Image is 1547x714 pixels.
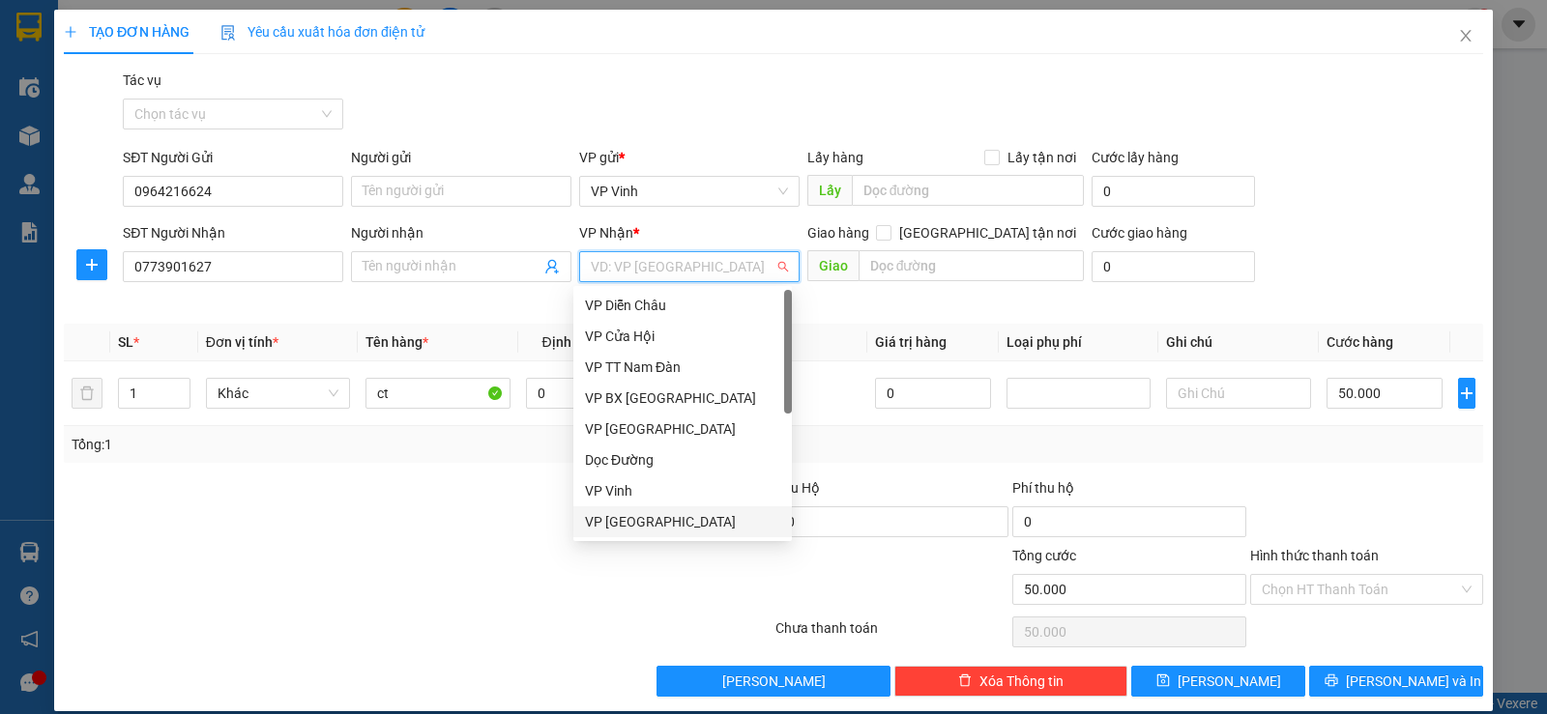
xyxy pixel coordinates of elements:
input: VD: Bàn, Ghế [365,378,511,409]
div: VP TT Nam Đàn [585,357,780,378]
input: Cước lấy hàng [1092,176,1255,207]
span: [GEOGRAPHIC_DATA] tận nơi [891,222,1084,243]
span: plus [77,257,106,272]
span: Đơn vị tính [206,334,278,350]
span: [PERSON_NAME] và In [1346,671,1481,692]
span: Lấy tận nơi [1000,147,1084,168]
span: 24 [PERSON_NAME] - Vinh - [GEOGRAPHIC_DATA] [46,65,188,115]
span: Giao [807,250,859,281]
div: VP Cửa Hội [585,326,780,347]
div: VP [GEOGRAPHIC_DATA] [585,511,780,532]
span: Lấy [807,175,852,206]
input: Dọc đường [852,175,1085,206]
strong: HÃNG XE HẢI HOÀNG GIA [62,19,184,61]
span: Xóa Thông tin [979,671,1064,692]
div: VP [GEOGRAPHIC_DATA] [585,418,780,440]
input: Cước giao hàng [1092,251,1255,282]
span: Yêu cầu xuất hóa đơn điện tử [220,24,424,40]
div: Người gửi [351,147,571,168]
div: Chưa thanh toán [773,617,1010,651]
span: Lấy hàng [807,150,863,165]
button: [PERSON_NAME] [657,666,890,697]
span: close [1458,28,1474,43]
input: 0 [875,378,991,409]
span: Tổng cước [1012,548,1076,563]
span: VP Nhận [579,225,633,241]
div: Người nhận [351,222,571,243]
th: Loại phụ phí [999,324,1159,361]
div: Phí thu hộ [1012,477,1245,506]
div: SĐT Người Gửi [123,147,343,168]
div: VP Diễn Châu [585,295,780,316]
span: Giá trị hàng [875,334,947,350]
input: Ghi Chú [1166,378,1311,409]
span: TẠO ĐƠN HÀNG [64,24,190,40]
div: Dọc Đường [573,444,792,475]
div: VP Cầu Yên Xuân [573,414,792,444]
span: [PERSON_NAME] [722,671,826,692]
div: Dọc Đường [585,449,780,471]
div: VP BX [GEOGRAPHIC_DATA] [585,387,780,409]
span: delete [958,673,972,689]
img: logo [11,80,44,176]
button: Close [1439,10,1493,64]
span: Cước hàng [1327,334,1393,350]
div: VP Diễn Châu [573,290,792,321]
span: VP Vinh [591,177,788,206]
th: Ghi chú [1158,324,1319,361]
div: VP Vinh [585,480,780,501]
button: plus [1458,378,1475,409]
label: Cước giao hàng [1092,225,1187,241]
div: VP BX Quảng Ngãi [573,383,792,414]
button: delete [72,378,102,409]
div: VP gửi [579,147,800,168]
span: Khác [218,379,339,408]
span: save [1156,673,1170,689]
span: user-add [544,259,560,274]
div: VP Đà Nẵng [573,506,792,537]
span: Thu Hộ [775,480,820,496]
label: Cước lấy hàng [1092,150,1179,165]
span: printer [1325,673,1338,689]
div: Tổng: 1 [72,434,598,455]
input: Dọc đường [859,250,1085,281]
img: icon [220,25,236,41]
div: VP TT Nam Đàn [573,352,792,383]
span: [PERSON_NAME] [1178,671,1281,692]
span: plus [1459,386,1474,401]
button: plus [76,249,107,280]
span: Giao hàng [807,225,869,241]
div: Văn phòng không hợp lệ [579,284,800,306]
span: Tên hàng [365,334,428,350]
div: VP Vinh [573,475,792,506]
button: printer[PERSON_NAME] và In [1309,666,1483,697]
button: save[PERSON_NAME] [1131,666,1305,697]
label: Tác vụ [123,72,161,88]
strong: PHIẾU GỬI HÀNG [74,141,172,183]
div: SĐT Người Nhận [123,222,343,243]
span: plus [64,25,77,39]
span: Định lượng [542,334,611,350]
span: SL [118,334,133,350]
div: VP Cửa Hội [573,321,792,352]
button: deleteXóa Thông tin [894,666,1127,697]
label: Hình thức thanh toán [1250,548,1379,563]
